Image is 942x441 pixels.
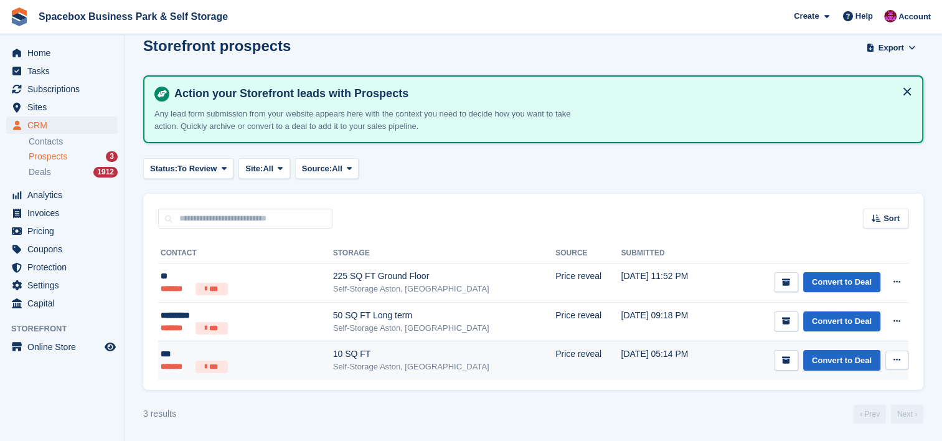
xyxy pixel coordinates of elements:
[177,163,217,175] span: To Review
[27,62,102,80] span: Tasks
[27,204,102,222] span: Invoices
[154,108,590,132] p: Any lead form submission from your website appears here with the context you need to decide how y...
[333,244,556,263] th: Storage
[27,240,102,258] span: Coupons
[169,87,912,101] h4: Action your Storefront leads with Prospects
[6,204,118,222] a: menu
[103,339,118,354] a: Preview store
[333,270,556,283] div: 225 SQ FT Ground Floor
[245,163,263,175] span: Site:
[158,244,333,263] th: Contact
[333,361,556,373] div: Self-Storage Aston, [GEOGRAPHIC_DATA]
[302,163,332,175] span: Source:
[6,222,118,240] a: menu
[803,311,880,332] a: Convert to Deal
[29,151,67,163] span: Prospects
[555,341,621,380] td: Price reveal
[238,158,290,179] button: Site: All
[27,44,102,62] span: Home
[34,6,233,27] a: Spacebox Business Park & Self Storage
[898,11,931,23] span: Account
[10,7,29,26] img: stora-icon-8386f47178a22dfd0bd8f6a31ec36ba5ce8667c1dd55bd0f319d3a0aa187defe.svg
[6,258,118,276] a: menu
[803,272,880,293] a: Convert to Deal
[27,295,102,312] span: Capital
[621,341,717,380] td: [DATE] 05:14 PM
[27,80,102,98] span: Subscriptions
[11,323,124,335] span: Storefront
[143,407,176,420] div: 3 results
[27,338,102,356] span: Online Store
[621,302,717,341] td: [DATE] 09:18 PM
[6,277,118,294] a: menu
[29,136,118,148] a: Contacts
[555,302,621,341] td: Price reveal
[6,338,118,356] a: menu
[295,158,359,179] button: Source: All
[851,405,926,424] nav: Page
[883,212,900,225] span: Sort
[884,10,897,22] img: Shitika Balanath
[27,222,102,240] span: Pricing
[143,158,233,179] button: Status: To Review
[855,10,873,22] span: Help
[143,37,291,54] h1: Storefront prospects
[803,350,880,371] a: Convert to Deal
[27,186,102,204] span: Analytics
[263,163,273,175] span: All
[333,348,556,361] div: 10 SQ FT
[6,80,118,98] a: menu
[27,258,102,276] span: Protection
[332,163,342,175] span: All
[29,150,118,163] a: Prospects 3
[555,244,621,263] th: Source
[93,167,118,178] div: 1912
[621,244,717,263] th: Submitted
[864,37,918,58] button: Export
[6,44,118,62] a: menu
[854,405,886,424] a: Previous
[27,98,102,116] span: Sites
[794,10,819,22] span: Create
[333,322,556,334] div: Self-Storage Aston, [GEOGRAPHIC_DATA]
[891,405,923,424] a: Next
[6,186,118,204] a: menu
[6,240,118,258] a: menu
[555,263,621,303] td: Price reveal
[6,295,118,312] a: menu
[621,263,717,303] td: [DATE] 11:52 PM
[878,42,904,54] span: Export
[150,163,177,175] span: Status:
[27,116,102,134] span: CRM
[29,166,51,178] span: Deals
[6,62,118,80] a: menu
[27,277,102,294] span: Settings
[333,283,556,295] div: Self-Storage Aston, [GEOGRAPHIC_DATA]
[6,116,118,134] a: menu
[6,98,118,116] a: menu
[106,151,118,162] div: 3
[29,166,118,179] a: Deals 1912
[333,309,556,322] div: 50 SQ FT Long term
